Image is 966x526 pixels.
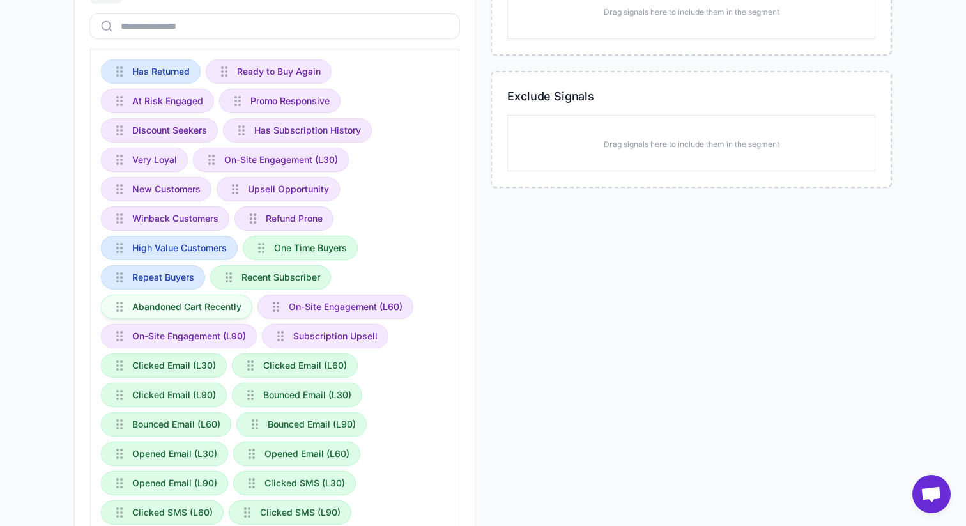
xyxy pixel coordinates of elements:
[132,300,241,314] span: Abandoned Cart Recently
[132,94,203,108] span: At Risk Engaged
[274,241,347,255] span: One Time Buyers
[132,417,220,431] span: Bounced Email (L60)
[507,88,875,105] h3: Exclude Signals
[132,329,246,343] span: On-Site Engagement (L90)
[132,388,216,402] span: Clicked Email (L90)
[264,447,349,461] span: Opened Email (L60)
[266,212,323,226] span: Refund Prone
[248,182,329,196] span: Upsell Opportunity
[912,475,951,513] div: Open chat
[289,300,402,314] span: On-Site Engagement (L60)
[263,359,347,373] span: Clicked Email (L60)
[264,476,345,490] span: Clicked SMS (L30)
[132,506,213,520] span: Clicked SMS (L60)
[263,388,351,402] span: Bounced Email (L30)
[260,506,341,520] span: Clicked SMS (L90)
[237,65,321,79] span: Ready to Buy Again
[132,123,207,137] span: Discount Seekers
[268,417,356,431] span: Bounced Email (L90)
[132,153,177,167] span: Very Loyal
[132,270,194,284] span: Repeat Buyers
[604,139,779,150] p: Drag signals here to include them in the segment
[250,94,330,108] span: Promo Responsive
[132,65,190,79] span: Has Returned
[224,153,338,167] span: On-Site Engagement (L30)
[132,447,217,461] span: Opened Email (L30)
[604,6,779,18] p: Drag signals here to include them in the segment
[132,241,227,255] span: High Value Customers
[293,329,378,343] span: Subscription Upsell
[132,476,217,490] span: Opened Email (L90)
[132,182,201,196] span: New Customers
[132,212,218,226] span: Winback Customers
[254,123,361,137] span: Has Subscription History
[132,359,216,373] span: Clicked Email (L30)
[241,270,320,284] span: Recent Subscriber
